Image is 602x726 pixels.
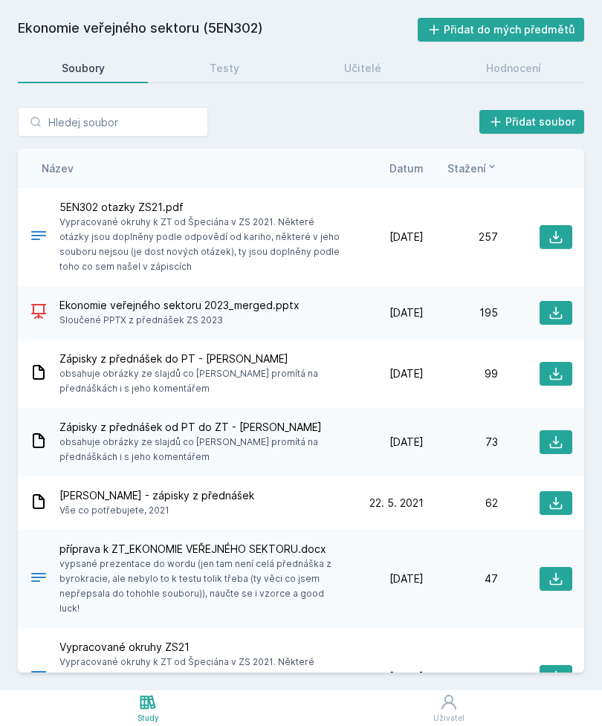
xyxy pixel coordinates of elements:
span: vypsané prezentace do wordu (jen tam není celá přednáška z byrokracie, ale nebylo to k testu toli... [59,557,343,616]
h2: Ekonomie veřejného sektoru (5EN302) [18,18,418,42]
button: Přidat soubor [479,110,585,134]
span: [DATE] [389,670,424,684]
span: [DATE] [389,571,424,586]
div: Study [137,713,159,724]
div: 31 [424,670,498,684]
span: Vše co potřebujete, 2021 [59,503,254,518]
div: 62 [424,496,498,511]
span: [PERSON_NAME] - zápisky z přednášek [59,488,254,503]
div: Soubory [62,61,105,76]
button: Datum [389,161,424,176]
div: Učitelé [344,61,381,76]
span: Ekonomie veřejného sektoru 2023_merged.pptx [59,298,300,313]
div: 257 [424,230,498,244]
div: 195 [424,305,498,320]
span: Stažení [447,161,486,176]
div: 47 [424,571,498,586]
div: 73 [424,435,498,450]
div: Hodnocení [486,61,541,76]
span: obsahuje obrázky ze slajdů co [PERSON_NAME] promítá na přednáškách i s jeho komentářem [59,435,343,464]
span: příprava k ZT_EKONOMIE VEŘEJNÉHO SEKTORU.docx [59,542,343,557]
span: Vypracované okruhy k ZT od Špeciána v ZS 2021. Některé otázky jsou doplněny podle odpovědí od kar... [59,655,343,714]
div: DOCX [30,568,48,590]
div: 99 [424,366,498,381]
button: Stažení [447,161,498,176]
span: [DATE] [389,305,424,320]
span: [DATE] [389,230,424,244]
span: 22. 5. 2021 [369,496,424,511]
button: Název [42,161,74,176]
span: Sloučené PPTX z přednášek ZS 2023 [59,313,300,328]
span: Vypracované okruhy k ZT od Špeciána v ZS 2021. Některé otázky jsou doplněny podle odpovědí od kar... [59,215,343,274]
button: Přidat do mých předmětů [418,18,585,42]
a: Testy [166,54,282,83]
a: Soubory [18,54,148,83]
span: [DATE] [389,435,424,450]
a: Učitelé [300,54,424,83]
div: PDF [30,227,48,248]
span: Zápisky z přednášek od PT do ZT - [PERSON_NAME] [59,420,343,435]
div: Uživatel [433,713,465,724]
div: Testy [210,61,239,76]
span: 5EN302 otazky ZS21.pdf [59,200,343,215]
a: Hodnocení [442,54,584,83]
input: Hledej soubor [18,107,208,137]
span: obsahuje obrázky ze slajdů co [PERSON_NAME] promítá na přednáškách i s jeho komentářem [59,366,343,396]
span: Vypracované okruhy ZS21 [59,640,343,655]
span: Zápisky z přednášek do PT - [PERSON_NAME] [59,351,343,366]
div: .PDF [30,667,48,688]
div: PPTX [30,302,48,324]
span: [DATE] [389,366,424,381]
